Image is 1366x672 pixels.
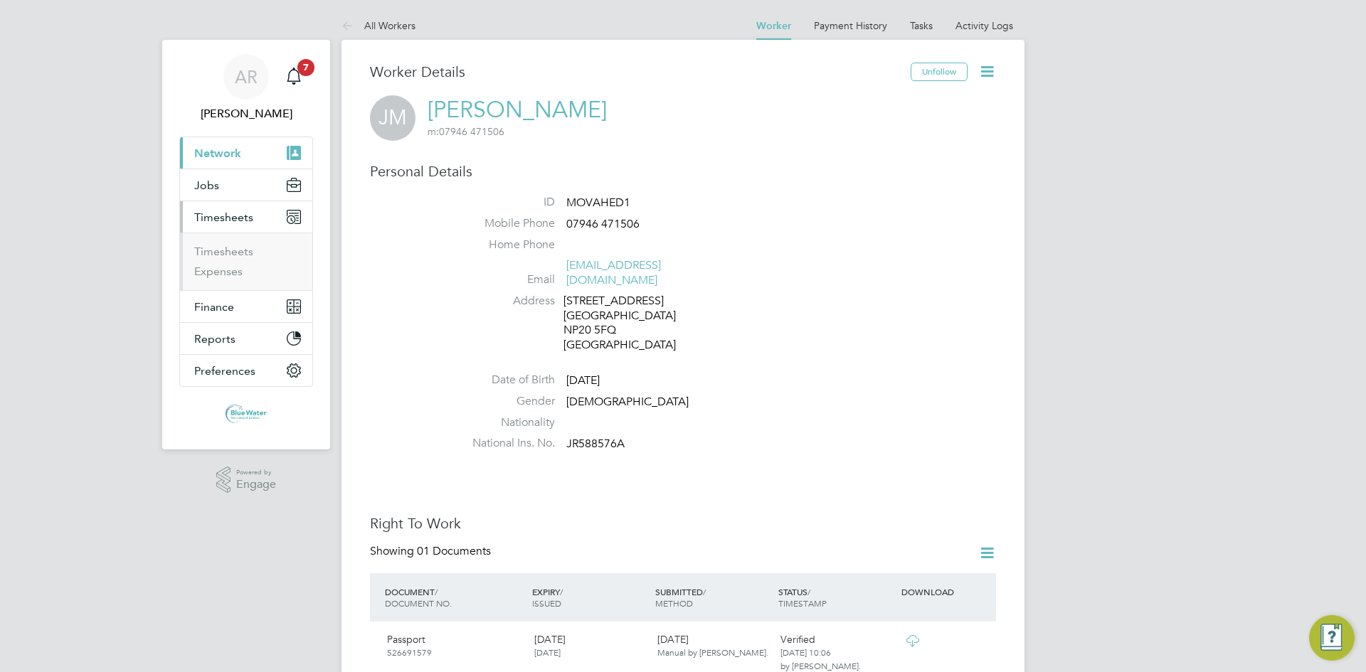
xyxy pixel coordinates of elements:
[236,479,276,491] span: Engage
[566,217,640,231] span: 07946 471506
[455,272,555,287] label: Email
[235,68,258,86] span: AR
[780,660,861,671] span: by [PERSON_NAME].
[180,291,312,322] button: Finance
[814,19,887,32] a: Payment History
[180,137,312,169] button: Network
[566,437,625,452] span: JR588576A
[180,355,312,386] button: Preferences
[455,394,555,409] label: Gender
[455,216,555,231] label: Mobile Phone
[387,646,432,658] span: 526691579
[370,162,996,181] h3: Personal Details
[179,54,313,122] a: AR[PERSON_NAME]
[417,544,491,558] span: 01 Documents
[216,466,277,494] a: Powered byEngage
[179,105,313,122] span: Anthony Roberts
[428,125,439,138] span: m:
[370,514,996,533] h3: Right To Work
[455,195,555,210] label: ID
[455,238,555,252] label: Home Phone
[566,373,600,388] span: [DATE]
[780,646,831,658] span: [DATE] 10:06
[655,597,693,609] span: METHOD
[534,646,561,658] span: [DATE]
[780,633,815,646] span: Verified
[180,323,312,354] button: Reports
[566,196,630,210] span: MOVAHED1
[194,300,234,314] span: Finance
[280,54,308,100] a: 7
[898,579,996,604] div: DOWNLOAD
[657,646,768,658] span: Manual by [PERSON_NAME].
[529,627,652,664] div: [DATE]
[381,579,529,616] div: DOCUMENT
[194,178,219,192] span: Jobs
[194,146,241,160] span: Network
[566,395,689,409] span: [DEMOGRAPHIC_DATA]
[180,201,312,233] button: Timesheets
[703,586,706,597] span: /
[381,627,529,664] div: Passport
[435,586,438,597] span: /
[529,579,652,616] div: EXPIRY
[162,40,330,449] nav: Main navigation
[226,401,268,424] img: bluewaterwales-logo-retina.png
[652,627,775,664] div: [DATE]
[775,579,898,616] div: STATUS
[563,294,699,353] div: [STREET_ADDRESS] [GEOGRAPHIC_DATA] NP20 5FQ [GEOGRAPHIC_DATA]
[778,597,827,609] span: TIMESTAMP
[297,59,314,76] span: 7
[428,96,607,124] a: [PERSON_NAME]
[236,466,276,479] span: Powered by
[955,19,1013,32] a: Activity Logs
[455,415,555,430] label: Nationality
[455,373,555,388] label: Date of Birth
[194,332,235,346] span: Reports
[194,265,243,278] a: Expenses
[341,19,415,32] a: All Workers
[370,63,911,81] h3: Worker Details
[1309,615,1355,661] button: Engage Resource Center
[194,210,253,224] span: Timesheets
[566,258,661,287] a: [EMAIL_ADDRESS][DOMAIN_NAME]
[385,597,452,609] span: DOCUMENT NO.
[910,19,933,32] a: Tasks
[180,233,312,290] div: Timesheets
[180,169,312,201] button: Jobs
[179,401,313,424] a: Go to home page
[532,597,561,609] span: ISSUED
[455,294,555,309] label: Address
[370,544,494,559] div: Showing
[808,586,810,597] span: /
[560,586,563,597] span: /
[370,95,415,141] span: JM
[455,436,555,451] label: National Ins. No.
[428,125,504,138] span: 07946 471506
[194,245,253,258] a: Timesheets
[911,63,968,81] button: Unfollow
[194,364,255,378] span: Preferences
[652,579,775,616] div: SUBMITTED
[756,20,791,32] a: Worker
